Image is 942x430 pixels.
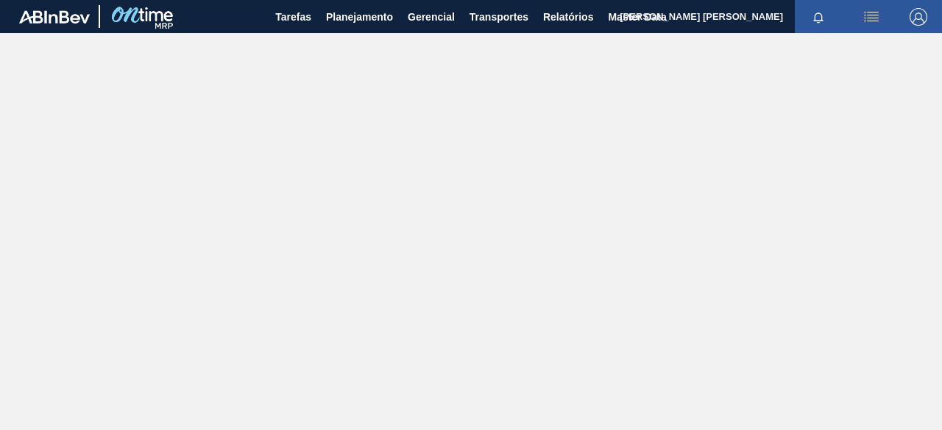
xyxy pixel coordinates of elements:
span: Transportes [470,8,528,26]
img: Logout [910,8,927,26]
img: userActions [863,8,880,26]
span: Gerencial [408,8,455,26]
span: Tarefas [275,8,311,26]
span: Planejamento [326,8,393,26]
button: Notificações [795,7,842,27]
span: Relatórios [543,8,593,26]
span: Master Data [608,8,666,26]
img: TNhmsLtSVTkK8tSr43FrP2fwEKptu5GPRR3wAAAABJRU5ErkJggg== [19,10,90,24]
